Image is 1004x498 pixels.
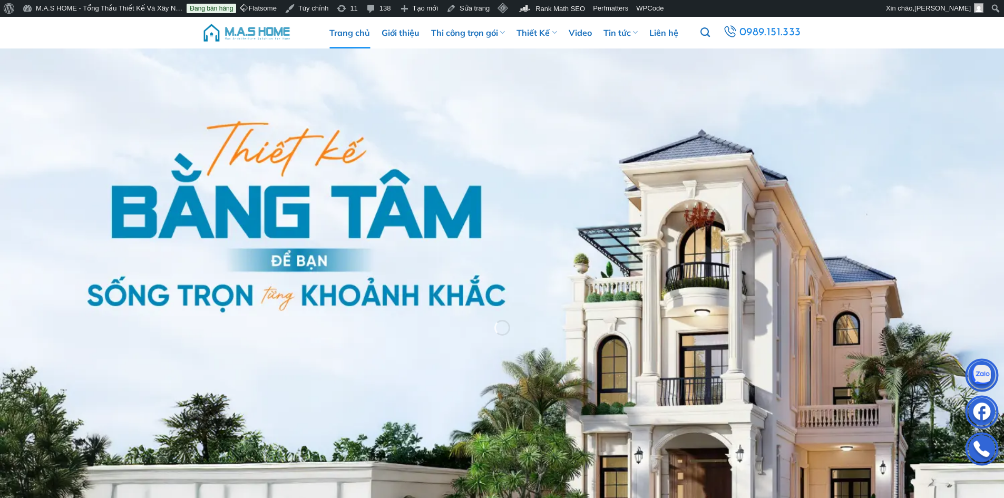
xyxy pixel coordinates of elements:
[966,398,998,429] img: Facebook
[382,17,420,48] a: Giới thiệu
[649,17,678,48] a: Liên hệ
[700,22,710,44] a: Tìm kiếm
[187,4,236,13] a: Đang bán hàng
[720,23,804,43] a: 0989.151.333
[738,24,802,42] span: 0989.151.333
[516,17,557,48] a: Thiết Kế
[966,435,998,466] img: Phone
[329,17,370,48] a: Trang chủ
[202,17,291,48] img: M.A.S HOME – Tổng Thầu Thiết Kế Và Xây Nhà Trọn Gói
[431,17,505,48] a: Thi công trọn gói
[603,17,638,48] a: Tin tức
[914,4,971,12] span: [PERSON_NAME]
[966,361,998,393] img: Zalo
[569,17,592,48] a: Video
[535,5,585,13] span: Rank Math SEO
